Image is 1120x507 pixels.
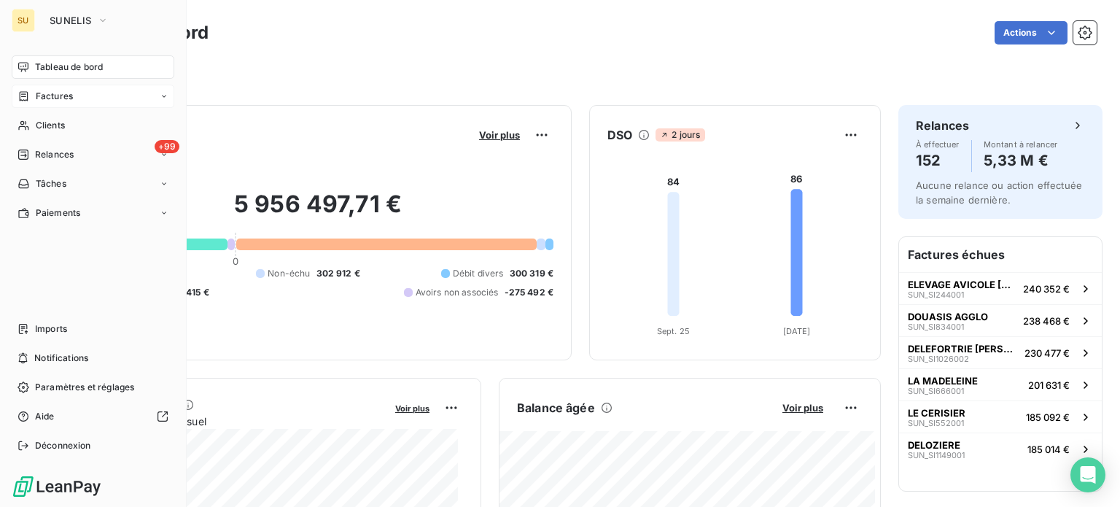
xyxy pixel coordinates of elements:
[453,267,504,280] span: Débit divers
[36,90,73,103] span: Factures
[82,414,385,429] span: Chiffre d'affaires mensuel
[782,402,823,414] span: Voir plus
[657,326,690,336] tspan: Sept. 25
[908,407,965,419] span: LE CERISIER
[12,475,102,498] img: Logo LeanPay
[908,355,969,363] span: SUN_SI1026002
[908,343,1019,355] span: DELEFORTRIE [PERSON_NAME]
[36,206,80,220] span: Paiements
[908,419,964,427] span: SUN_SI552001
[35,439,91,452] span: Déconnexion
[899,400,1102,433] button: LE CERISIERSUN_SI552001185 092 €
[1028,379,1070,391] span: 201 631 €
[35,381,134,394] span: Paramètres et réglages
[1023,315,1070,327] span: 238 468 €
[35,148,74,161] span: Relances
[908,322,964,331] span: SUN_SI834001
[908,451,965,460] span: SUN_SI1149001
[908,375,978,387] span: LA MADELEINE
[1026,411,1070,423] span: 185 092 €
[995,21,1067,44] button: Actions
[475,128,524,142] button: Voir plus
[233,255,238,267] span: 0
[1023,283,1070,295] span: 240 352 €
[36,177,66,190] span: Tâches
[899,336,1102,368] button: DELEFORTRIE [PERSON_NAME]SUN_SI1026002230 477 €
[1070,457,1105,492] div: Open Intercom Messenger
[517,399,595,417] h6: Balance âgée
[899,272,1102,304] button: ELEVAGE AVICOLE [GEOGRAPHIC_DATA][PERSON_NAME]SUN_SI244001240 352 €
[35,322,67,336] span: Imports
[505,286,554,299] span: -275 492 €
[391,401,434,414] button: Voir plus
[82,190,553,233] h2: 5 956 497,71 €
[899,237,1102,272] h6: Factures échues
[479,129,520,141] span: Voir plus
[656,128,704,142] span: 2 jours
[908,290,964,299] span: SUN_SI244001
[12,9,35,32] div: SU
[155,140,179,153] span: +99
[1024,347,1070,359] span: 230 477 €
[916,117,969,134] h6: Relances
[908,387,964,395] span: SUN_SI666001
[395,403,429,414] span: Voir plus
[984,149,1058,172] h4: 5,33 M €
[1027,444,1070,455] span: 185 014 €
[916,179,1082,206] span: Aucune relance ou action effectuée la semaine dernière.
[908,279,1017,290] span: ELEVAGE AVICOLE [GEOGRAPHIC_DATA][PERSON_NAME]
[34,352,88,365] span: Notifications
[916,149,960,172] h4: 152
[35,410,55,423] span: Aide
[916,140,960,149] span: À effectuer
[899,368,1102,400] button: LA MADELEINESUN_SI666001201 631 €
[778,401,828,414] button: Voir plus
[268,267,310,280] span: Non-échu
[35,61,103,74] span: Tableau de bord
[908,311,988,322] span: DOUASIS AGGLO
[984,140,1058,149] span: Montant à relancer
[783,326,811,336] tspan: [DATE]
[899,304,1102,336] button: DOUASIS AGGLOSUN_SI834001238 468 €
[607,126,632,144] h6: DSO
[416,286,499,299] span: Avoirs non associés
[908,439,960,451] span: DELOZIERE
[316,267,360,280] span: 302 912 €
[899,433,1102,465] button: DELOZIERESUN_SI1149001185 014 €
[50,15,91,26] span: SUNELIS
[12,405,174,428] a: Aide
[510,267,553,280] span: 300 319 €
[36,119,65,132] span: Clients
